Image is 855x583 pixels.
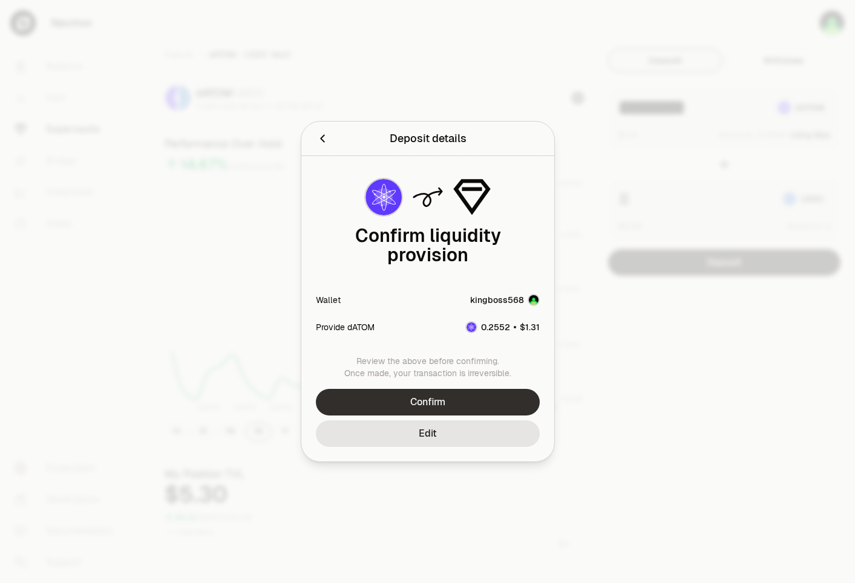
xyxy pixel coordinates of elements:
[528,294,540,306] img: Account Image
[316,321,375,333] div: Provide dATOM
[467,322,476,332] img: dATOM Logo
[316,226,540,265] div: Confirm liquidity provision
[470,294,524,306] div: kingboss568
[316,420,540,447] button: Edit
[316,389,540,415] button: Confirm
[389,130,466,147] div: Deposit details
[316,355,540,379] div: Review the above before confirming. Once made, your transaction is irreversible.
[316,130,329,147] button: Back
[316,294,341,306] div: Wallet
[470,294,540,306] button: kingboss568
[365,179,402,215] img: dATOM Logo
